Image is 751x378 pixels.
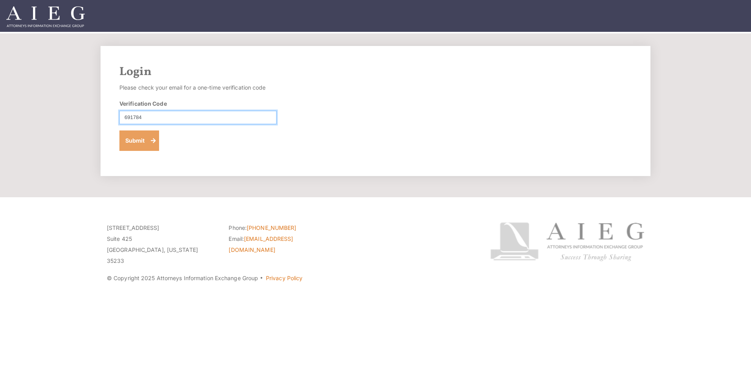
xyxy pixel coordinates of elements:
p: © Copyright 2025 Attorneys Information Exchange Group [107,273,461,284]
img: Attorneys Information Exchange Group [6,6,85,27]
p: [STREET_ADDRESS] Suite 425 [GEOGRAPHIC_DATA], [US_STATE] 35233 [107,222,217,266]
li: Email: [229,233,339,255]
h2: Login [119,65,632,79]
span: · [260,278,263,282]
p: Please check your email for a one-time verification code [119,82,277,93]
button: Submit [119,130,159,151]
label: Verification Code [119,99,167,108]
a: [PHONE_NUMBER] [247,224,296,231]
a: [EMAIL_ADDRESS][DOMAIN_NAME] [229,235,293,253]
a: Privacy Policy [266,275,302,281]
img: Attorneys Information Exchange Group logo [490,222,644,261]
li: Phone: [229,222,339,233]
